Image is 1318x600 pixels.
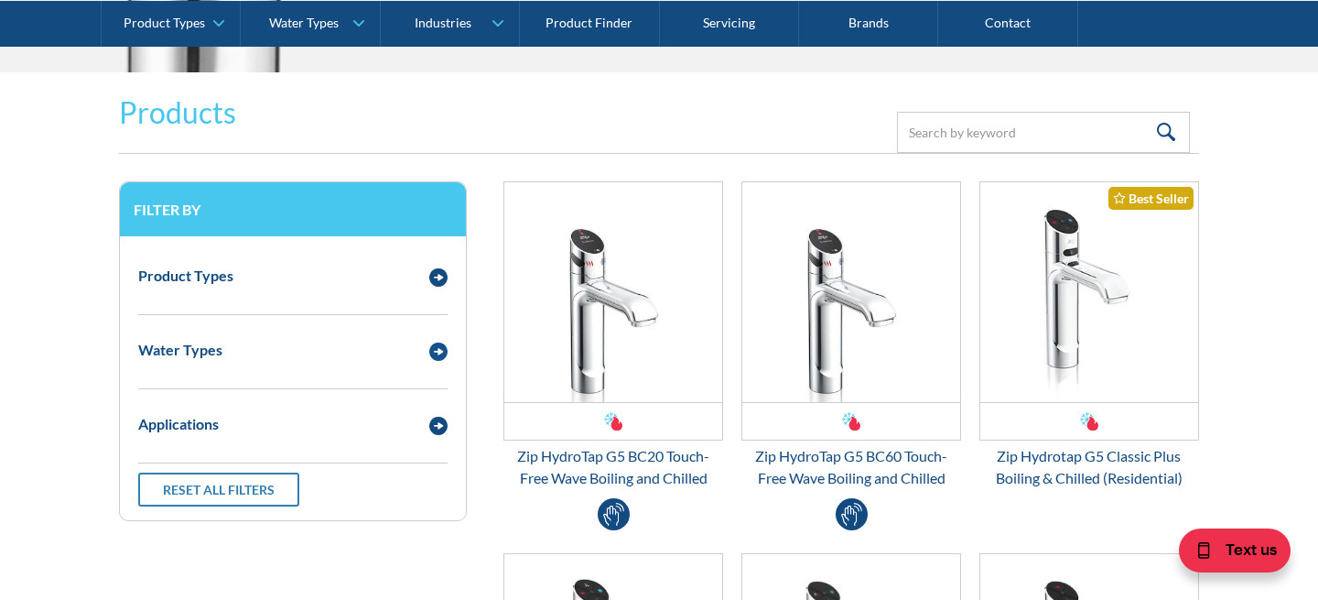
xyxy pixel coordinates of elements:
img: Zip HydroTap G5 BC20 Touch-Free Wave Boiling and Chilled [504,182,722,402]
div: Zip Hydrotap G5 Classic Plus Boiling & Chilled (Residential) [979,445,1199,489]
a: Reset all filters [138,473,299,507]
div: Zip HydroTap G5 BC60 Touch-Free Wave Boiling and Chilled [741,445,961,489]
iframe: podium webchat widget bubble [1135,508,1318,600]
div: Applications [138,413,219,435]
div: Zip HydroTap G5 BC20 Touch-Free Wave Boiling and Chilled [503,445,723,489]
img: Zip HydroTap G5 BC60 Touch-Free Wave Boiling and Chilled [742,182,960,402]
div: Product Types [124,15,205,30]
div: Best Seller [1108,187,1194,210]
div: Water Types [138,339,222,361]
h3: Filter by [134,201,452,218]
input: Search by keyword [897,112,1190,153]
img: Zip Hydrotap G5 Classic Plus Boiling & Chilled (Residential) [980,182,1198,402]
div: Water Types [269,15,339,30]
a: Zip HydroTap G5 BC20 Touch-Free Wave Boiling and ChilledZip HydroTap G5 BC20 Touch-Free Wave Boil... [503,181,723,489]
a: Zip HydroTap G5 BC60 Touch-Free Wave Boiling and ChilledZip HydroTap G5 BC60 Touch-Free Wave Boil... [741,181,961,489]
div: Industries [415,15,471,30]
div: Product Types [138,265,233,287]
h2: Products [119,91,236,135]
a: Zip Hydrotap G5 Classic Plus Boiling & Chilled (Residential)Best SellerZip Hydrotap G5 Classic Pl... [979,181,1199,489]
